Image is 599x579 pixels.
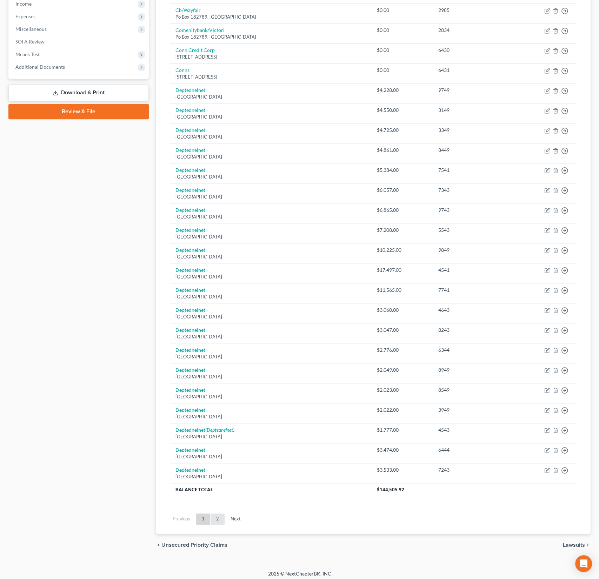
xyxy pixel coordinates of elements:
[563,542,591,548] button: Lawsuits chevron_right
[175,314,366,320] div: [GEOGRAPHIC_DATA]
[377,307,427,314] div: $3,060.00
[175,147,205,153] a: Deptednelnet
[156,542,227,548] button: chevron_left Unsecured Priority Claims
[175,174,366,180] div: [GEOGRAPHIC_DATA]
[175,307,205,313] a: Deptednelnet
[175,367,205,373] a: Deptednelnet
[8,85,149,101] a: Download & Print
[175,214,366,220] div: [GEOGRAPHIC_DATA]
[438,107,506,114] div: 3149
[175,413,366,420] div: [GEOGRAPHIC_DATA]
[175,154,366,160] div: [GEOGRAPHIC_DATA]
[377,267,427,274] div: $17,497.00
[161,542,227,548] span: Unsecured Priority Claims
[175,334,366,340] div: [GEOGRAPHIC_DATA]
[377,107,427,114] div: $4,550.00
[377,67,427,74] div: $0.00
[175,114,366,120] div: [GEOGRAPHIC_DATA]
[438,406,506,413] div: 3949
[438,307,506,314] div: 4643
[377,287,427,294] div: $11,565.00
[438,446,506,453] div: 6444
[377,187,427,194] div: $6,057.00
[175,27,225,33] a: Comenitybank/Victori
[175,473,366,480] div: [GEOGRAPHIC_DATA]
[175,294,366,300] div: [GEOGRAPHIC_DATA]
[175,447,205,453] a: Deptednelnet
[438,187,506,194] div: 7343
[175,14,366,20] div: Po Box 182789, [GEOGRAPHIC_DATA]
[438,326,506,334] div: 8243
[175,247,205,253] a: Deptednelnet
[377,406,427,413] div: $2,022.00
[438,167,506,174] div: 7541
[438,27,506,34] div: 2834
[175,134,366,140] div: [GEOGRAPHIC_DATA]
[205,427,234,433] i: (Deptednelnet)
[175,254,366,260] div: [GEOGRAPHIC_DATA]
[175,94,366,100] div: [GEOGRAPHIC_DATA]
[175,7,201,13] a: Cb/Wayfair
[377,27,427,34] div: $0.00
[377,207,427,214] div: $6,865.00
[175,74,366,80] div: [STREET_ADDRESS]
[438,346,506,354] div: 6344
[225,513,246,525] a: Next
[175,167,205,173] a: Deptednelnet
[175,267,205,273] a: Deptednelnet
[438,47,506,54] div: 6430
[175,433,366,440] div: [GEOGRAPHIC_DATA]
[175,67,189,73] a: Conns
[438,287,506,294] div: 7741
[438,267,506,274] div: 4541
[377,47,427,54] div: $0.00
[10,35,149,48] a: SOFA Review
[438,247,506,254] div: 9849
[438,67,506,74] div: 6431
[585,542,591,548] i: chevron_right
[8,104,149,119] a: Review & File
[377,127,427,134] div: $4,725.00
[175,467,205,473] a: Deptednelnet
[377,487,404,492] span: $144,505.92
[175,127,205,133] a: Deptednelnet
[175,393,366,400] div: [GEOGRAPHIC_DATA]
[175,87,205,93] a: Deptednelnet
[156,542,161,548] i: chevron_left
[438,366,506,373] div: 8949
[377,446,427,453] div: $3,474.00
[438,147,506,154] div: 8449
[175,453,366,460] div: [GEOGRAPHIC_DATA]
[175,373,366,380] div: [GEOGRAPHIC_DATA]
[175,234,366,240] div: [GEOGRAPHIC_DATA]
[377,326,427,334] div: $3,047.00
[175,274,366,280] div: [GEOGRAPHIC_DATA]
[438,426,506,433] div: 4543
[438,7,506,14] div: 2985
[15,64,65,70] span: Additional Documents
[175,207,205,213] a: Deptednelnet
[377,386,427,393] div: $2,023.00
[15,39,45,45] span: SOFA Review
[175,354,366,360] div: [GEOGRAPHIC_DATA]
[377,247,427,254] div: $10,225.00
[211,513,225,525] a: 2
[15,26,47,32] span: Miscellaneous
[175,407,205,413] a: Deptednelnet
[15,1,32,7] span: Income
[377,366,427,373] div: $2,049.00
[377,346,427,354] div: $2,776.00
[377,7,427,14] div: $0.00
[175,187,205,193] a: Deptednelnet
[438,386,506,393] div: 8549
[175,34,366,40] div: Po Box 182789, [GEOGRAPHIC_DATA]
[170,483,371,496] th: Balance Total
[175,287,205,293] a: Deptednelnet
[175,427,234,433] a: Deptednelnet(Deptednelnet)
[377,147,427,154] div: $4,861.00
[377,87,427,94] div: $4,228.00
[575,555,592,572] div: Open Intercom Messenger
[377,466,427,473] div: $3,533.00
[438,87,506,94] div: 9749
[175,327,205,333] a: Deptednelnet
